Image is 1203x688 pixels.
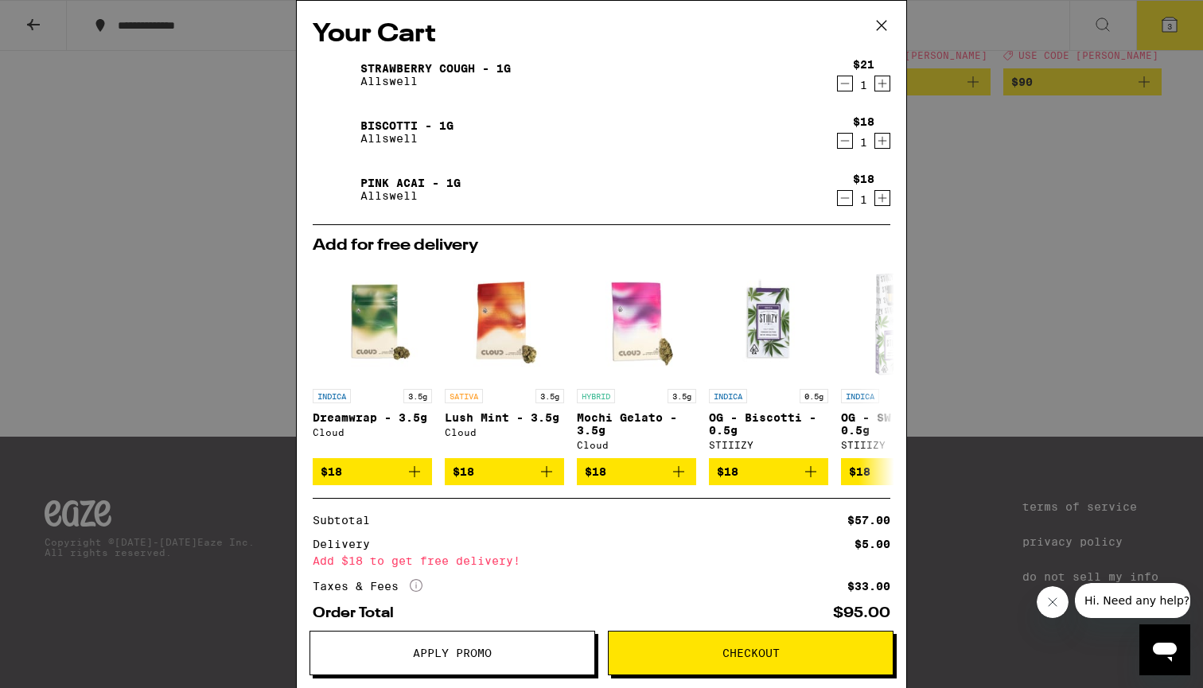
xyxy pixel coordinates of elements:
[445,458,564,485] button: Add to bag
[313,555,890,566] div: Add $18 to get free delivery!
[313,515,381,526] div: Subtotal
[837,76,853,91] button: Decrement
[577,389,615,403] p: HYBRID
[360,189,461,202] p: Allswell
[837,190,853,206] button: Decrement
[585,465,606,478] span: $18
[1139,624,1190,675] iframe: Button to launch messaging window
[874,190,890,206] button: Increment
[445,427,564,437] div: Cloud
[313,262,432,381] img: Cloud - Dreamwrap - 3.5g
[360,177,461,189] a: Pink Acai - 1g
[535,389,564,403] p: 3.5g
[313,458,432,485] button: Add to bag
[841,262,960,458] a: Open page for OG - SW OG - 0.5g from STIIIZY
[577,440,696,450] div: Cloud
[360,119,454,132] a: Biscotti - 1g
[413,647,492,659] span: Apply Promo
[874,133,890,149] button: Increment
[841,440,960,450] div: STIIIZY
[717,465,738,478] span: $18
[313,389,351,403] p: INDICA
[709,389,747,403] p: INDICA
[722,647,780,659] span: Checkout
[853,115,874,128] div: $18
[853,193,874,206] div: 1
[847,581,890,592] div: $33.00
[841,411,960,437] p: OG - SW OG - 0.5g
[837,133,853,149] button: Decrement
[1075,583,1190,618] iframe: Message from company
[577,262,696,381] img: Cloud - Mochi Gelato - 3.5g
[445,411,564,424] p: Lush Mint - 3.5g
[577,411,696,437] p: Mochi Gelato - 3.5g
[313,579,422,593] div: Taxes & Fees
[849,465,870,478] span: $18
[310,631,595,675] button: Apply Promo
[853,79,874,91] div: 1
[321,465,342,478] span: $18
[874,76,890,91] button: Increment
[445,389,483,403] p: SATIVA
[709,458,828,485] button: Add to bag
[313,17,890,52] h2: Your Cart
[709,411,828,437] p: OG - Biscotti - 0.5g
[453,465,474,478] span: $18
[1037,586,1069,618] iframe: Close message
[709,440,828,450] div: STIIIZY
[313,238,890,254] h2: Add for free delivery
[577,458,696,485] button: Add to bag
[445,262,564,381] img: Cloud - Lush Mint - 3.5g
[445,262,564,458] a: Open page for Lush Mint - 3.5g from Cloud
[709,262,828,458] a: Open page for OG - Biscotti - 0.5g from STIIIZY
[800,389,828,403] p: 0.5g
[313,167,357,212] img: Pink Acai - 1g
[403,389,432,403] p: 3.5g
[608,631,893,675] button: Checkout
[313,538,381,550] div: Delivery
[668,389,696,403] p: 3.5g
[853,136,874,149] div: 1
[577,262,696,458] a: Open page for Mochi Gelato - 3.5g from Cloud
[841,389,879,403] p: INDICA
[313,606,405,620] div: Order Total
[709,262,828,381] img: STIIIZY - OG - Biscotti - 0.5g
[853,173,874,185] div: $18
[313,110,357,154] img: Biscotti - 1g
[360,132,454,145] p: Allswell
[313,262,432,458] a: Open page for Dreamwrap - 3.5g from Cloud
[360,75,511,87] p: Allswell
[847,515,890,526] div: $57.00
[841,458,960,485] button: Add to bag
[855,538,890,550] div: $5.00
[853,58,874,71] div: $21
[313,52,357,97] img: Strawberry Cough - 1g
[841,262,960,381] img: STIIIZY - OG - SW OG - 0.5g
[360,62,511,75] a: Strawberry Cough - 1g
[313,411,432,424] p: Dreamwrap - 3.5g
[313,427,432,437] div: Cloud
[833,606,890,620] div: $95.00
